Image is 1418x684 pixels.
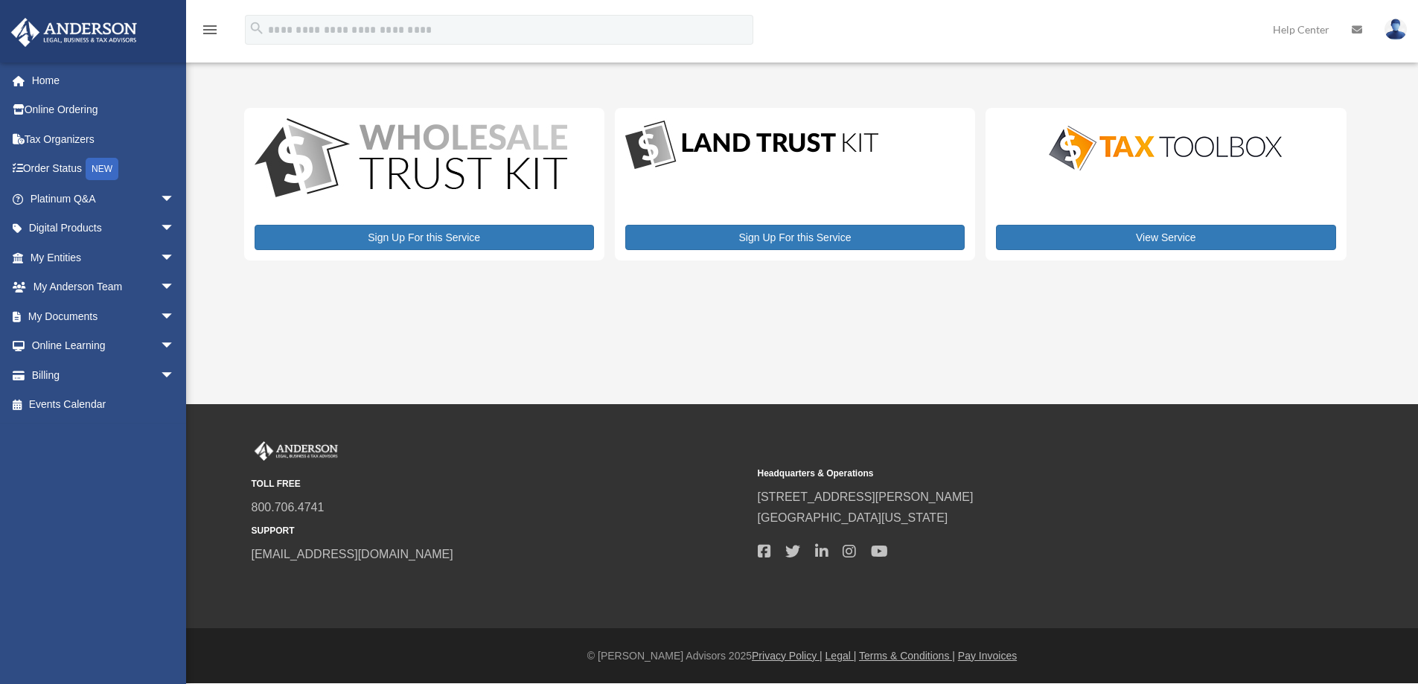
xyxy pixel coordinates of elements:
img: Anderson Advisors Platinum Portal [252,441,341,461]
i: search [249,20,265,36]
a: Order StatusNEW [10,154,197,185]
a: Privacy Policy | [752,650,823,662]
a: View Service [996,225,1335,250]
a: [STREET_ADDRESS][PERSON_NAME] [758,490,974,503]
a: Sign Up For this Service [625,225,965,250]
span: arrow_drop_down [160,272,190,303]
span: arrow_drop_down [160,214,190,244]
span: arrow_drop_down [160,243,190,273]
a: Tax Organizers [10,124,197,154]
a: Home [10,65,197,95]
a: My Documentsarrow_drop_down [10,301,197,331]
img: Anderson Advisors Platinum Portal [7,18,141,47]
img: User Pic [1385,19,1407,40]
small: Headquarters & Operations [758,466,1253,482]
i: menu [201,21,219,39]
span: arrow_drop_down [160,360,190,391]
a: Legal | [825,650,857,662]
span: arrow_drop_down [160,331,190,362]
div: NEW [86,158,118,180]
div: © [PERSON_NAME] Advisors 2025 [186,647,1418,665]
a: menu [201,26,219,39]
a: Online Ordering [10,95,197,125]
img: LandTrust_lgo-1.jpg [625,118,878,173]
a: Billingarrow_drop_down [10,360,197,390]
img: WS-Trust-Kit-lgo-1.jpg [255,118,567,201]
small: TOLL FREE [252,476,747,492]
a: My Entitiesarrow_drop_down [10,243,197,272]
a: Events Calendar [10,390,197,420]
a: Platinum Q&Aarrow_drop_down [10,184,197,214]
a: Digital Productsarrow_drop_down [10,214,190,243]
span: arrow_drop_down [160,184,190,214]
span: arrow_drop_down [160,301,190,332]
a: Pay Invoices [958,650,1017,662]
a: Sign Up For this Service [255,225,594,250]
a: Online Learningarrow_drop_down [10,331,197,361]
a: [GEOGRAPHIC_DATA][US_STATE] [758,511,948,524]
a: [EMAIL_ADDRESS][DOMAIN_NAME] [252,548,453,560]
a: My Anderson Teamarrow_drop_down [10,272,197,302]
small: SUPPORT [252,523,747,539]
a: Terms & Conditions | [859,650,955,662]
a: 800.706.4741 [252,501,325,514]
